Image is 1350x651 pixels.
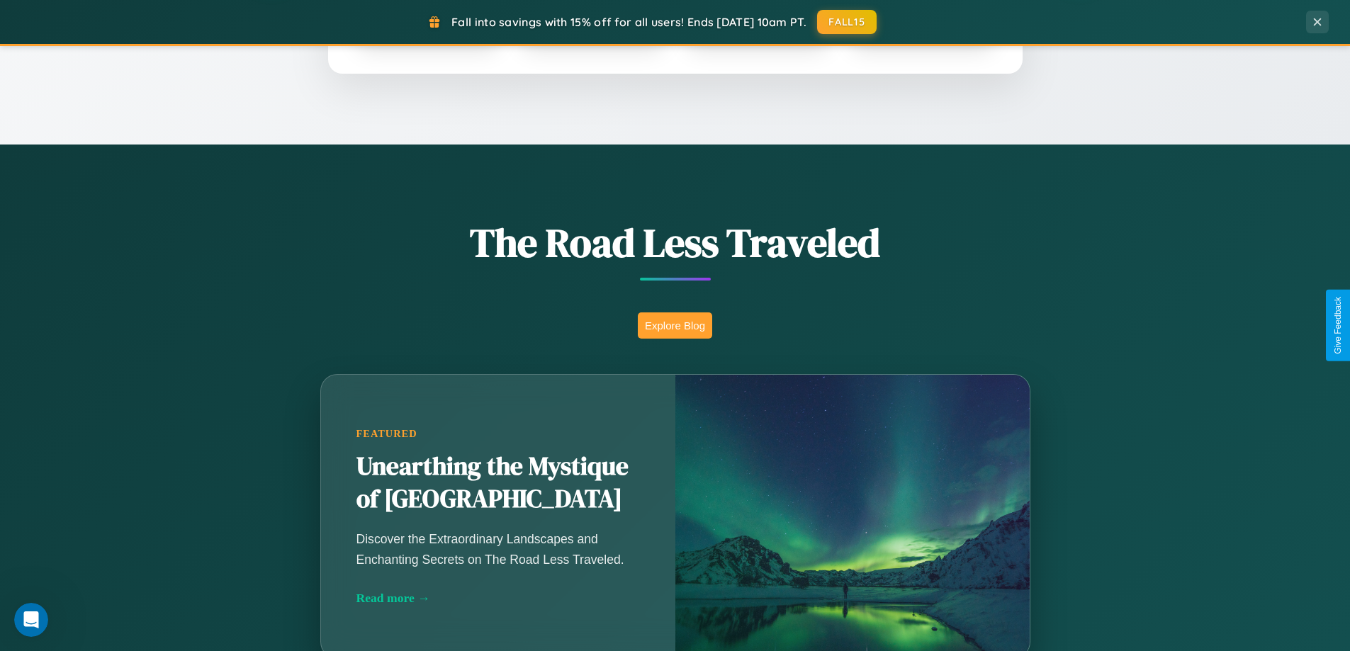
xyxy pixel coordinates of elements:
div: Featured [356,428,640,440]
h2: Unearthing the Mystique of [GEOGRAPHIC_DATA] [356,451,640,516]
button: Explore Blog [638,312,712,339]
button: FALL15 [817,10,877,34]
span: Fall into savings with 15% off for all users! Ends [DATE] 10am PT. [451,15,806,29]
p: Discover the Extraordinary Landscapes and Enchanting Secrets on The Road Less Traveled. [356,529,640,569]
iframe: Intercom live chat [14,603,48,637]
div: Give Feedback [1333,297,1343,354]
div: Read more → [356,591,640,606]
h1: The Road Less Traveled [250,215,1101,270]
